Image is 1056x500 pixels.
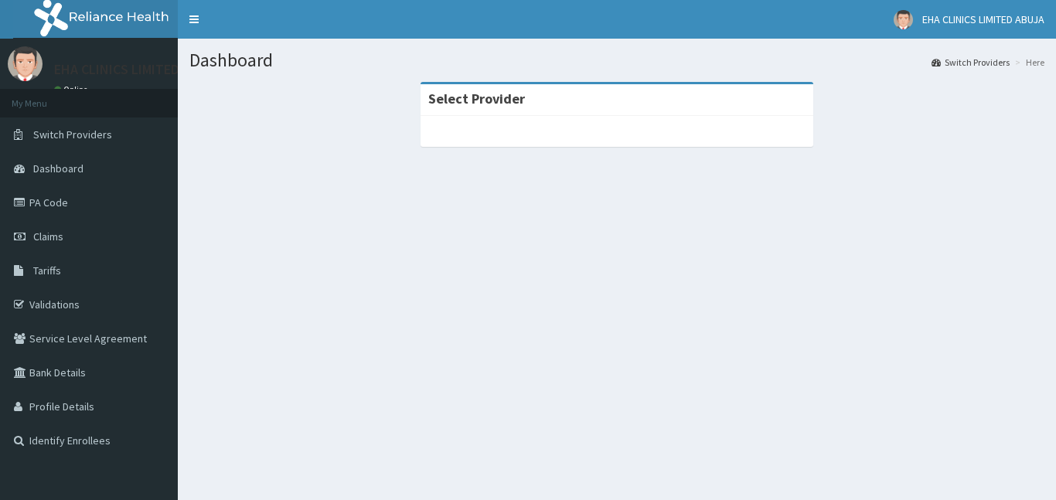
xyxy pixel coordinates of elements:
span: Dashboard [33,162,83,175]
span: Tariffs [33,264,61,277]
a: Switch Providers [932,56,1010,69]
span: Claims [33,230,63,243]
strong: Select Provider [428,90,525,107]
p: EHA CLINICS LIMITED ABUJA [54,63,221,77]
img: User Image [8,46,43,81]
a: Online [54,84,91,95]
li: Here [1011,56,1044,69]
span: EHA CLINICS LIMITED ABUJA [922,12,1044,26]
span: Switch Providers [33,128,112,141]
img: User Image [894,10,913,29]
h1: Dashboard [189,50,1044,70]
